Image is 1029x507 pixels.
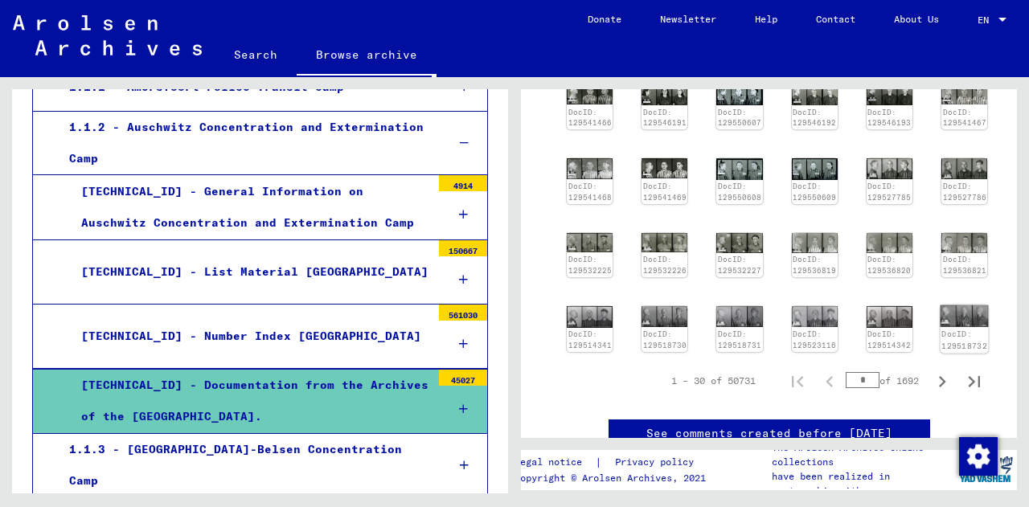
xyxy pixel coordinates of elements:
[867,255,911,275] a: DocID: 129536820
[567,233,613,253] img: 001.jpg
[958,365,990,397] button: Last page
[716,233,762,253] img: 001.jpg
[793,329,836,350] a: DocID: 129523116
[568,329,612,350] a: DocID: 129514341
[716,84,762,105] img: 001.jpg
[941,158,987,179] img: 001.jpg
[867,84,912,105] img: 001.jpg
[926,365,958,397] button: Next page
[718,108,761,128] a: DocID: 129550607
[643,182,687,202] a: DocID: 129541469
[867,158,912,178] img: 001.jpg
[69,321,431,352] div: [TECHNICAL_ID] - Number Index [GEOGRAPHIC_DATA]
[718,255,761,275] a: DocID: 129532227
[941,233,987,253] img: 001.jpg
[867,182,911,202] a: DocID: 129527785
[215,35,297,74] a: Search
[642,84,687,105] img: 001.jpg
[514,454,713,471] div: |
[943,255,986,275] a: DocID: 129536821
[956,449,1016,489] img: yv_logo.png
[846,373,926,388] div: of 1692
[941,84,987,104] img: 001.jpg
[646,425,892,442] a: See comments created before [DATE]
[943,182,986,202] a: DocID: 129527786
[602,454,713,471] a: Privacy policy
[57,434,433,497] div: 1.1.3 - [GEOGRAPHIC_DATA]-Belsen Concentration Camp
[643,108,687,128] a: DocID: 129546191
[718,329,761,350] a: DocID: 129518731
[671,374,756,388] div: 1 – 30 of 50731
[941,329,987,350] a: DocID: 129518732
[567,306,613,328] img: 001.jpg
[867,306,912,328] img: 001.jpg
[792,158,838,179] img: 001.jpg
[978,14,995,26] span: EN
[793,182,836,202] a: DocID: 129550609
[772,440,955,469] p: The Arolsen Archives online collections
[792,233,838,253] img: 001.jpg
[568,255,612,275] a: DocID: 129532225
[959,437,998,476] img: Change consent
[567,158,613,178] img: 001.jpg
[69,256,431,288] div: [TECHNICAL_ID] - List Material [GEOGRAPHIC_DATA]
[781,365,814,397] button: First page
[514,454,595,471] a: Legal notice
[867,108,911,128] a: DocID: 129546193
[568,182,612,202] a: DocID: 129541468
[772,469,955,498] p: have been realized in partnership with
[568,108,612,128] a: DocID: 129541466
[943,108,986,128] a: DocID: 129541467
[514,471,713,485] p: Copyright © Arolsen Archives, 2021
[439,240,487,256] div: 150667
[867,329,911,350] a: DocID: 129514342
[814,365,846,397] button: Previous page
[439,370,487,386] div: 45027
[439,305,487,321] div: 561030
[439,175,487,191] div: 4914
[643,329,687,350] a: DocID: 129518730
[792,84,838,105] img: 001.jpg
[792,306,838,327] img: 001.jpg
[716,158,762,179] img: 001.jpg
[13,15,202,55] img: Arolsen_neg.svg
[793,108,836,128] a: DocID: 129546192
[297,35,437,77] a: Browse archive
[642,158,687,178] img: 001.jpg
[69,370,431,432] div: [TECHNICAL_ID] - Documentation from the Archives of the [GEOGRAPHIC_DATA].
[57,112,433,174] div: 1.1.2 - Auschwitz Concentration and Extermination Camp
[642,233,687,253] img: 001.jpg
[567,84,613,104] img: 001.jpg
[643,255,687,275] a: DocID: 129532226
[716,306,762,327] img: 001.jpg
[69,176,431,239] div: [TECHNICAL_ID] - General Information on Auschwitz Concentration and Extermination Camp
[867,233,912,253] img: 001.jpg
[718,182,761,202] a: DocID: 129550608
[793,255,836,275] a: DocID: 129536819
[642,306,687,327] img: 001.jpg
[941,305,989,327] img: 001.jpg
